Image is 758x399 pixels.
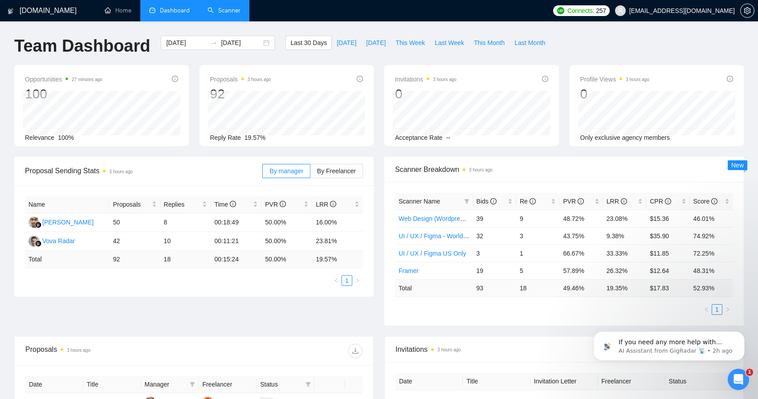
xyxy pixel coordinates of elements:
[42,217,94,227] div: [PERSON_NAME]
[342,275,352,286] li: 1
[72,77,102,82] time: 27 minutes ago
[473,227,516,244] td: 32
[559,279,603,297] td: 49.46 %
[145,379,187,389] span: Manager
[740,4,754,18] button: setting
[160,232,211,251] td: 10
[603,210,646,227] td: 23.08%
[366,38,386,48] span: [DATE]
[516,279,559,297] td: 18
[42,236,75,246] div: Vova Radar
[39,26,152,86] span: If you need any more help with setting up your scanners to avoid applying for the same jobs, I’m ...
[399,232,532,240] a: UI / UX / Figma - Worldwide [[PERSON_NAME]]
[477,198,497,205] span: Bids
[188,378,197,391] span: filter
[109,169,133,174] time: 3 hours ago
[312,232,363,251] td: 23.81%
[210,134,241,141] span: Reply Rate
[463,373,530,390] th: Title
[7,40,171,128] div: AI Assistant from GigRadar 📡 says…
[514,38,545,48] span: Last Month
[149,7,155,13] span: dashboard
[490,198,497,204] span: info-circle
[559,227,603,244] td: 43.75%
[35,240,41,247] img: gigradar-bm.png
[160,213,211,232] td: 8
[516,262,559,279] td: 5
[399,250,466,257] a: UI / UX / Figma US Only
[557,7,564,14] img: upwork-logo.png
[6,6,23,23] button: go back
[312,213,363,232] td: 16.00%
[395,164,733,175] span: Scanner Breakdown
[580,313,758,375] iframe: Intercom notifications message
[473,244,516,262] td: 3
[355,278,360,283] span: right
[530,198,536,204] span: info-circle
[153,281,167,295] button: Send a message…
[617,8,624,14] span: user
[722,304,733,315] button: right
[221,38,261,48] input: End date
[567,6,594,16] span: Connects:
[210,39,217,46] span: to
[8,266,171,281] textarea: Message…
[469,167,493,172] time: 3 hours ago
[395,279,473,297] td: Total
[29,237,75,244] a: VRVova Radar
[110,213,160,232] td: 50
[25,344,194,358] div: Proposals
[727,76,733,82] span: info-circle
[35,222,41,228] img: gigradar-bm.png
[433,77,456,82] time: 3 hours ago
[352,275,363,286] button: right
[25,165,262,176] span: Proposal Sending Stats
[399,198,440,205] span: Scanner Name
[690,227,733,244] td: 74.92%
[725,307,730,312] span: right
[172,76,178,82] span: info-circle
[395,344,733,355] span: Invitations
[210,85,271,102] div: 92
[395,373,463,390] th: Date
[646,227,689,244] td: $35.90
[399,215,493,222] a: Web Design (Wordpress | Framer)
[580,134,670,141] span: Only exclusive agency members
[665,198,671,204] span: info-circle
[516,210,559,227] td: 9
[701,304,712,315] button: left
[105,7,131,14] a: homeHome
[306,382,311,387] span: filter
[598,373,665,390] th: Freelancer
[621,198,627,204] span: info-circle
[29,218,94,225] a: AI[PERSON_NAME]
[603,262,646,279] td: 26.32%
[330,201,336,207] span: info-circle
[542,76,548,82] span: info-circle
[261,251,312,268] td: 50.00 %
[626,77,649,82] time: 3 hours ago
[728,369,749,390] iframe: Intercom live chat
[110,251,160,268] td: 92
[334,278,339,283] span: left
[446,134,450,141] span: --
[474,38,505,48] span: This Month
[349,347,362,354] span: download
[29,217,40,228] img: AI
[650,198,671,205] span: CPR
[58,134,74,141] span: 100%
[25,251,110,268] td: Total
[722,304,733,315] li: Next Page
[261,232,312,251] td: 50.00%
[469,36,509,50] button: This Month
[603,244,646,262] td: 33.33%
[731,162,744,169] span: New
[435,38,464,48] span: Last Week
[7,172,171,362] div: AI Assistant from GigRadar 📡 says…
[280,201,286,207] span: info-circle
[430,36,469,50] button: Last Week
[14,177,164,204] div: By default, our system allows cross-bidding when you have different scanners set up for different...
[563,198,584,205] span: PVR
[245,134,265,141] span: 19.57%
